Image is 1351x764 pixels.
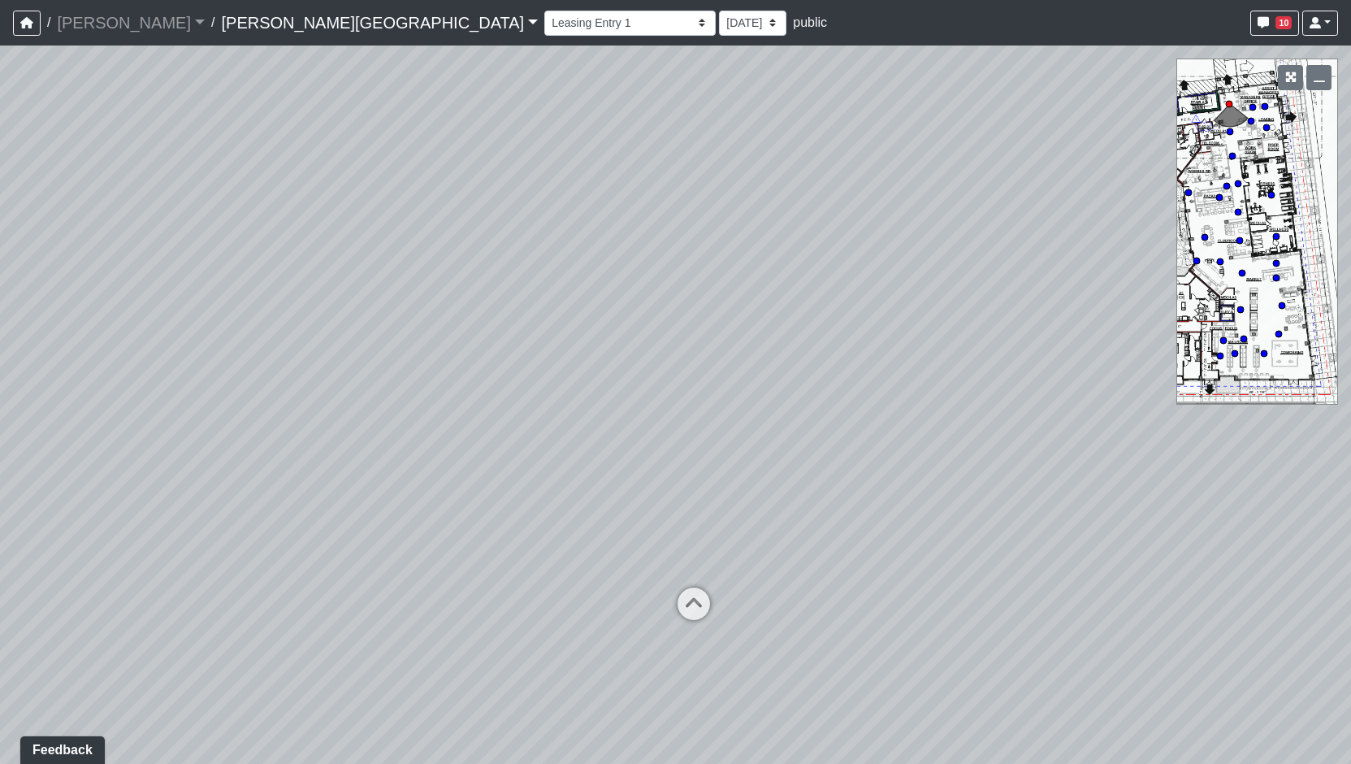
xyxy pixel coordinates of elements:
[1275,16,1292,29] span: 10
[57,7,205,39] a: [PERSON_NAME]
[41,7,57,39] span: /
[1250,11,1299,36] button: 10
[221,7,538,39] a: [PERSON_NAME][GEOGRAPHIC_DATA]
[793,15,827,29] span: public
[12,731,108,764] iframe: Ybug feedback widget
[205,7,221,39] span: /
